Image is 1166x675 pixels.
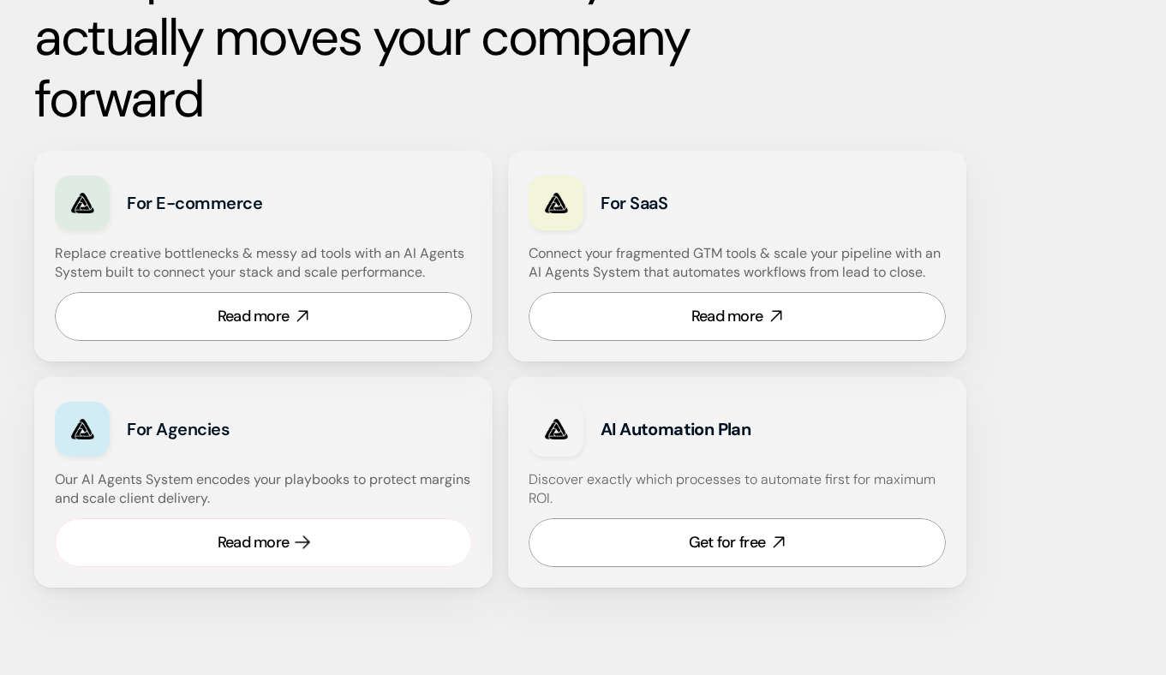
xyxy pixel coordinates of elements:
[127,417,361,441] h3: For Agencies
[55,292,472,341] a: Read more
[529,244,954,283] h4: Connect your fragmented GTM tools & scale your pipeline with an AI Agents System that automates w...
[601,191,834,215] h3: For SaaS
[55,244,468,283] h4: Replace creative bottlenecks & messy ad tools with an AI Agents System built to connect your stac...
[689,532,765,553] div: Get for free
[529,470,946,509] h4: Discover exactly which processes to automate first for maximum ROI.
[218,306,290,327] div: Read more
[55,470,472,509] h4: Our AI Agents System encodes your playbooks to protect margins and scale client delivery.
[691,306,763,327] div: Read more
[218,532,290,553] div: Read more
[127,191,361,215] h3: For E-commerce
[55,518,472,567] a: Read more
[529,518,946,567] a: Get for free
[529,292,946,341] a: Read more
[601,418,750,440] strong: AI Automation Plan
